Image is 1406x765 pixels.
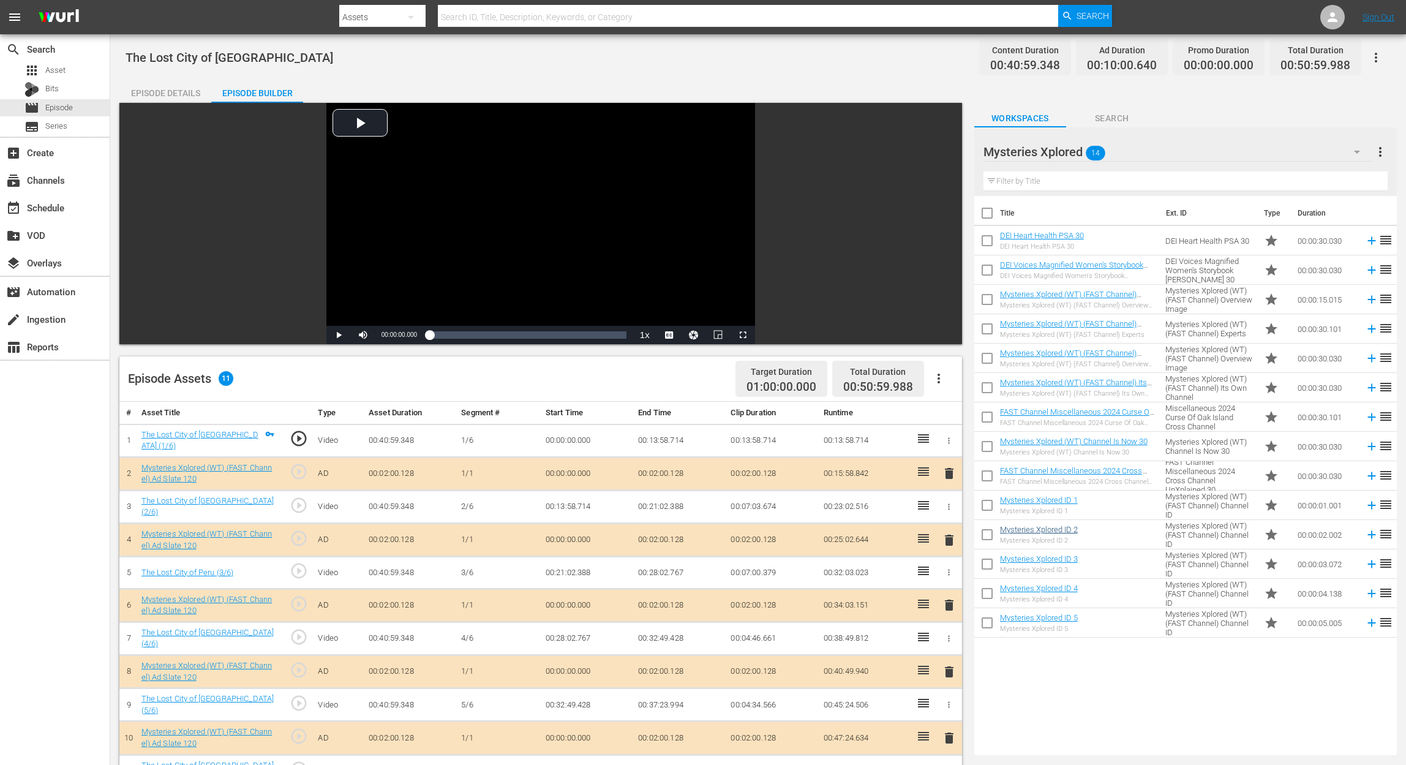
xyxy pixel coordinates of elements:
span: delete [942,665,957,679]
th: End Time [633,402,726,424]
button: delete [942,465,957,483]
a: Mysteries Xplored (WT) (FAST Channel) Its Own Channel [1000,378,1152,396]
td: 1/1 [456,655,541,688]
div: Total Duration [1280,42,1350,59]
td: 00:02:00.128 [633,457,726,490]
span: Episode [24,100,39,115]
span: more_vert [1373,145,1388,159]
div: Mysteries Xplored ID 4 [1000,595,1078,603]
td: 00:02:00.128 [633,524,726,557]
div: Mysteries Xplored ID 5 [1000,625,1078,633]
span: VOD [6,228,21,243]
span: reorder [1378,262,1393,277]
div: Mysteries Xplored ID 3 [1000,566,1078,574]
span: reorder [1378,439,1393,453]
th: Duration [1290,196,1364,230]
td: 00:25:02.644 [819,524,911,557]
span: Search [1066,111,1158,126]
div: Target Duration [746,363,816,380]
span: Episode [45,102,73,114]
span: delete [942,466,957,481]
a: Mysteries Xplored ID 4 [1000,584,1078,593]
td: AD [313,589,364,622]
span: Promo [1264,616,1279,630]
span: Search [1077,5,1109,27]
td: Mysteries Xplored (WT) (FAST Channel) Channel ID [1160,549,1259,579]
span: Workspaces [974,111,1066,126]
td: 00:02:00.128 [364,655,456,688]
td: 00:02:00.128 [633,589,726,622]
svg: Add to Episode [1365,616,1378,630]
span: 00:50:59.988 [843,380,913,394]
span: reorder [1378,497,1393,512]
a: DEI Heart Health PSA 30 [1000,231,1084,240]
span: reorder [1378,527,1393,541]
a: The Lost City of [GEOGRAPHIC_DATA] (2/6) [141,496,274,517]
span: Promo [1264,410,1279,424]
span: Series [45,120,67,132]
td: 00:02:00.128 [364,524,456,557]
th: Clip Duration [726,402,818,424]
span: play_circle_outline [290,694,308,712]
button: Captions [657,326,682,344]
a: Sign Out [1363,12,1394,22]
td: 00:37:23.994 [633,688,726,722]
svg: Add to Episode [1365,469,1378,483]
span: Series [24,119,39,134]
span: Promo [1264,498,1279,513]
td: 00:00:00.000 [541,589,633,622]
th: Type [1257,196,1290,230]
div: Mysteries Xplored ID 2 [1000,537,1078,545]
td: 1 [119,424,137,457]
div: FAST Channel Miscellaneous 2024 Curse Of Oak Island Cross Channel [PERSON_NAME] [1000,419,1156,427]
span: reorder [1378,586,1393,600]
div: Bits [24,82,39,97]
button: Playback Rate [633,326,657,344]
div: Ad Duration [1087,42,1157,59]
span: Ingestion [6,312,21,327]
div: DEI Voices Magnified Women's Storybook [PERSON_NAME] 30 [1000,272,1156,280]
span: delete [942,598,957,612]
span: Asset [45,64,66,77]
span: 00:50:59.988 [1280,59,1350,73]
span: Search [6,42,21,57]
svg: Add to Episode [1365,528,1378,541]
div: Mysteries Xplored [983,135,1372,169]
span: delete [942,731,957,745]
span: Promo [1264,351,1279,366]
svg: Add to Episode [1365,499,1378,512]
div: Video Player [326,103,755,344]
td: 00:02:00.128 [726,589,818,622]
td: 00:00:04.138 [1293,579,1360,608]
th: Type [313,402,364,424]
span: reorder [1378,556,1393,571]
td: 00:02:00.128 [726,722,818,755]
span: play_circle_outline [290,529,308,548]
span: Overlays [6,256,21,271]
td: 00:40:59.348 [364,557,456,589]
td: 1/1 [456,524,541,557]
td: 00:00:30.030 [1293,373,1360,402]
td: Video [313,622,364,655]
div: Content Duration [990,42,1060,59]
td: 00:00:30.101 [1293,402,1360,432]
td: Video [313,424,364,457]
td: Mysteries Xplored (WT) (FAST Channel) Overview Image [1160,344,1259,373]
svg: Add to Episode [1365,322,1378,336]
div: Episode Assets [128,371,233,386]
td: 00:00:30.030 [1293,461,1360,491]
td: 00:02:00.128 [364,589,456,622]
td: Mysteries Xplored (WT) (FAST Channel) Overview Image [1160,285,1259,314]
a: The Lost City of [GEOGRAPHIC_DATA] (5/6) [141,694,274,715]
td: AD [313,524,364,557]
td: 00:00:03.072 [1293,549,1360,579]
td: 00:07:00.379 [726,557,818,589]
td: Mysteries Xplored (WT) (FAST Channel) Its Own Channel [1160,373,1259,402]
td: Mysteries Xplored (WT) (FAST Channel) Channel ID [1160,491,1259,520]
span: The Lost City of [GEOGRAPHIC_DATA] [126,50,333,65]
td: 6 [119,589,137,622]
span: 11 [219,371,233,386]
td: 2/6 [456,490,541,523]
td: Video [313,490,364,523]
a: FAST Channel Miscellaneous 2024 Cross Channel UnXplained 30 [1000,466,1147,484]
